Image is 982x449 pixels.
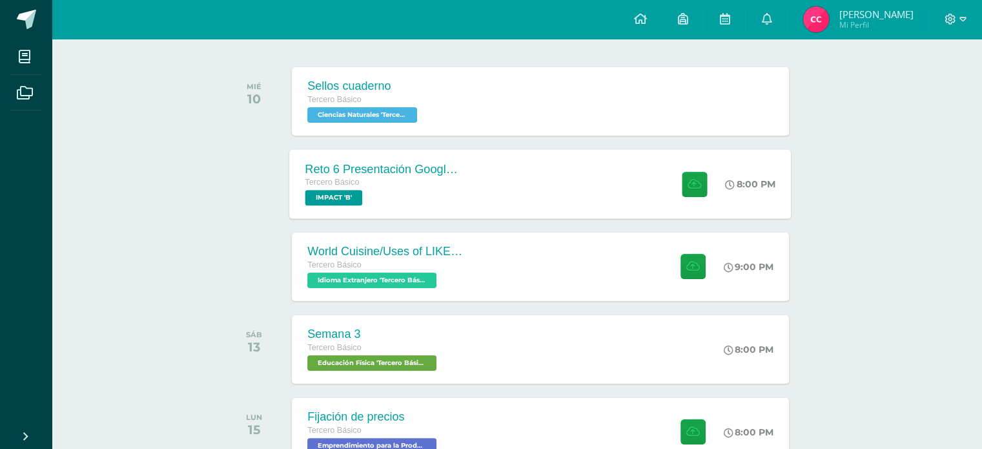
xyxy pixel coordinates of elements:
div: 15 [246,422,262,437]
div: SÁB [246,330,262,339]
div: 10 [247,91,261,107]
div: Sellos cuaderno [307,79,420,93]
div: Fijación de precios [307,410,440,424]
div: World Cuisine/Uses of LIKE week 5 [307,245,462,258]
div: MIÉ [247,82,261,91]
div: 8:00 PM [724,426,773,438]
div: LUN [246,413,262,422]
span: [PERSON_NAME] [839,8,913,21]
span: Tercero Básico [307,426,361,435]
div: 9:00 PM [724,261,773,273]
span: Ciencias Naturales 'Tercero Básico B' [307,107,417,123]
span: Tercero Básico [307,95,361,104]
img: 4235971ed47d87f26539907feb49b3f3.png [803,6,829,32]
span: IMPACT 'B' [305,190,363,205]
div: 8:00 PM [724,344,773,355]
span: Mi Perfil [839,19,913,30]
div: Semana 3 [307,328,440,341]
span: Tercero Básico [307,343,361,352]
span: Idioma Extranjero 'Tercero Básico B' [307,273,436,288]
span: Tercero Básico [307,260,361,269]
div: Reto 6 Presentación Google Slides Clase 3 y 4 [305,162,462,176]
div: 13 [246,339,262,355]
span: Educación Física 'Tercero Básico B' [307,355,436,371]
div: 8:00 PM [726,178,776,190]
span: Tercero Básico [305,178,360,187]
